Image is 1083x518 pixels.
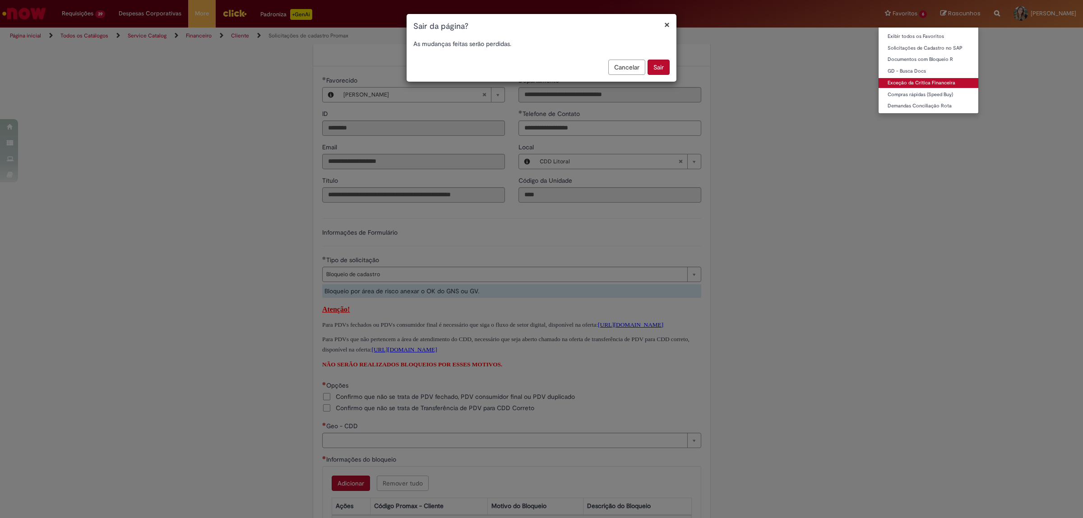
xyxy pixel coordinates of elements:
h1: Sair da página? [413,21,670,32]
a: Exceção da Crítica Financeira [879,78,978,88]
p: As mudanças feitas serão perdidas. [413,39,670,48]
a: Compras rápidas (Speed Buy) [879,90,978,100]
a: Exibir todos os Favoritos [879,32,978,42]
ul: Favoritos [878,27,979,114]
a: GD - Busca Docs [879,66,978,76]
a: Solicitações de Cadastro no SAP [879,43,978,53]
a: Documentos com Bloqueio R [879,55,978,65]
button: Cancelar [608,60,645,75]
button: Fechar modal [664,20,670,29]
button: Sair [648,60,670,75]
a: Demandas Conciliação Rota [879,101,978,111]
